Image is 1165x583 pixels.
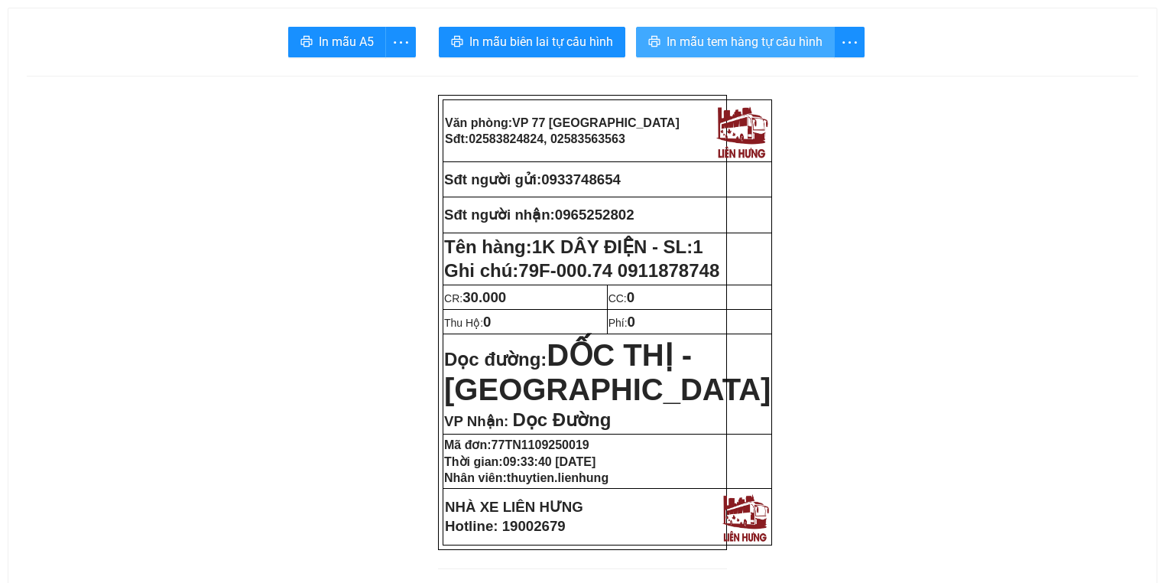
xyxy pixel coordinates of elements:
button: printerIn mẫu biên lai tự cấu hình [439,27,625,57]
span: more [835,33,864,52]
span: 02583824824, 02583563563 [469,132,625,145]
span: 1K DÂY ĐIỆN - SL: [532,236,703,257]
img: logo [712,102,771,160]
span: 0 [627,289,634,305]
span: In mẫu biên lai tự cấu hình [469,32,613,51]
span: printer [300,35,313,50]
span: printer [648,35,660,50]
strong: SĐT gửi: [112,109,210,120]
button: printerIn mẫu A5 [288,27,386,57]
span: 0933748654 [154,109,210,120]
span: Phí: [608,317,635,329]
span: more [386,33,415,52]
button: printerIn mẫu tem hàng tự cấu hình [636,27,835,57]
span: In mẫu tem hàng tự cấu hình [667,32,823,51]
span: 1 [693,236,703,257]
strong: Sđt người gửi: [444,171,541,187]
strong: VP: 77 [GEOGRAPHIC_DATA], [GEOGRAPHIC_DATA] [5,27,162,77]
strong: Nhà xe Liên Hưng [5,8,126,24]
img: logo [164,11,224,74]
strong: NHÀ XE LIÊN HƯNG [445,499,583,515]
span: 79F-000.74 0911878748 [518,260,719,281]
strong: Phiếu gửi hàng [63,83,167,99]
span: VP 77 [GEOGRAPHIC_DATA] [512,116,680,129]
span: thuytien.lienhung [507,471,608,484]
strong: Tên hàng: [444,236,703,257]
span: VP Nhận: [444,413,508,429]
span: Ghi chú: [444,260,719,281]
span: 0933748654 [541,171,621,187]
strong: Thời gian: [444,455,595,468]
span: Dọc Đường [512,409,611,430]
strong: Hotline: 19002679 [445,518,566,534]
strong: Người gửi: [5,109,55,120]
span: printer [451,35,463,50]
img: logo [719,490,771,543]
span: 0 [483,314,491,330]
strong: Sđt: [445,132,625,145]
strong: Dọc đường: [444,349,771,404]
span: 0965252802 [555,207,634,223]
strong: Nhân viên: [444,471,608,484]
span: In mẫu A5 [319,32,374,51]
span: 0 [628,314,635,330]
button: more [834,27,865,57]
strong: Văn phòng: [445,116,680,129]
span: DỐC THỊ - [GEOGRAPHIC_DATA] [444,338,771,406]
span: Thu Hộ: [444,317,491,329]
strong: Sđt người nhận: [444,207,555,223]
span: 77TN1109250019 [492,438,589,451]
span: CR: [444,292,506,305]
span: 09:33:40 [DATE] [503,455,596,468]
span: CC: [608,292,635,305]
strong: Mã đơn: [444,438,589,451]
span: 30.000 [462,289,506,305]
button: more [385,27,416,57]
